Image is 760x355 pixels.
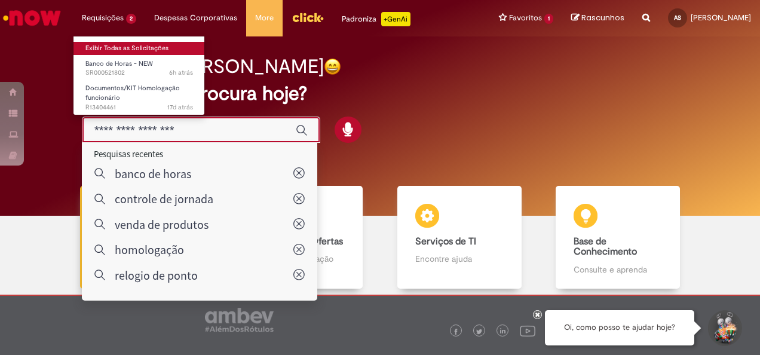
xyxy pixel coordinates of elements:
[544,14,553,24] span: 1
[85,103,193,112] span: R13404461
[85,68,193,78] span: SR000521802
[381,12,410,26] p: +GenAi
[574,264,662,276] p: Consulte e aprenda
[545,310,694,345] div: Oi, como posso te ajudar hoje?
[82,83,678,104] h2: O que você procura hoje?
[73,82,205,108] a: Aberto R13404461 : Documentos/KIT Homologação funcionário
[571,13,624,24] a: Rascunhos
[292,8,324,26] img: click_logo_yellow_360x200.png
[255,12,274,24] span: More
[82,12,124,24] span: Requisições
[581,12,624,23] span: Rascunhos
[415,235,476,247] b: Serviços de TI
[169,68,193,77] time: 29/08/2025 08:33:38
[73,36,205,115] ul: Requisições
[85,59,153,68] span: Banco de Horas - NEW
[539,186,698,289] a: Base de Conhecimento Consulte e aprenda
[574,235,637,258] b: Base de Conhecimento
[1,6,63,30] img: ServiceNow
[476,329,482,335] img: logo_footer_twitter.png
[167,103,193,112] span: 17d atrás
[520,323,535,338] img: logo_footer_youtube.png
[500,328,506,335] img: logo_footer_linkedin.png
[73,57,205,79] a: Aberto SR000521802 : Banco de Horas - NEW
[342,12,410,26] div: Padroniza
[674,14,681,22] span: AS
[154,12,237,24] span: Despesas Corporativas
[706,310,742,346] button: Iniciar Conversa de Suporte
[73,42,205,55] a: Exibir Todas as Solicitações
[169,68,193,77] span: 6h atrás
[380,186,539,289] a: Serviços de TI Encontre ajuda
[205,308,274,332] img: logo_footer_ambev_rotulo_gray.png
[85,84,180,102] span: Documentos/KIT Homologação funcionário
[453,329,459,335] img: logo_footer_facebook.png
[415,253,504,265] p: Encontre ajuda
[167,103,193,112] time: 12/08/2025 15:25:17
[509,12,542,24] span: Favoritos
[691,13,751,23] span: [PERSON_NAME]
[63,186,222,289] a: Tirar dúvidas Tirar dúvidas com Lupi Assist e Gen Ai
[126,14,136,24] span: 2
[324,58,341,75] img: happy-face.png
